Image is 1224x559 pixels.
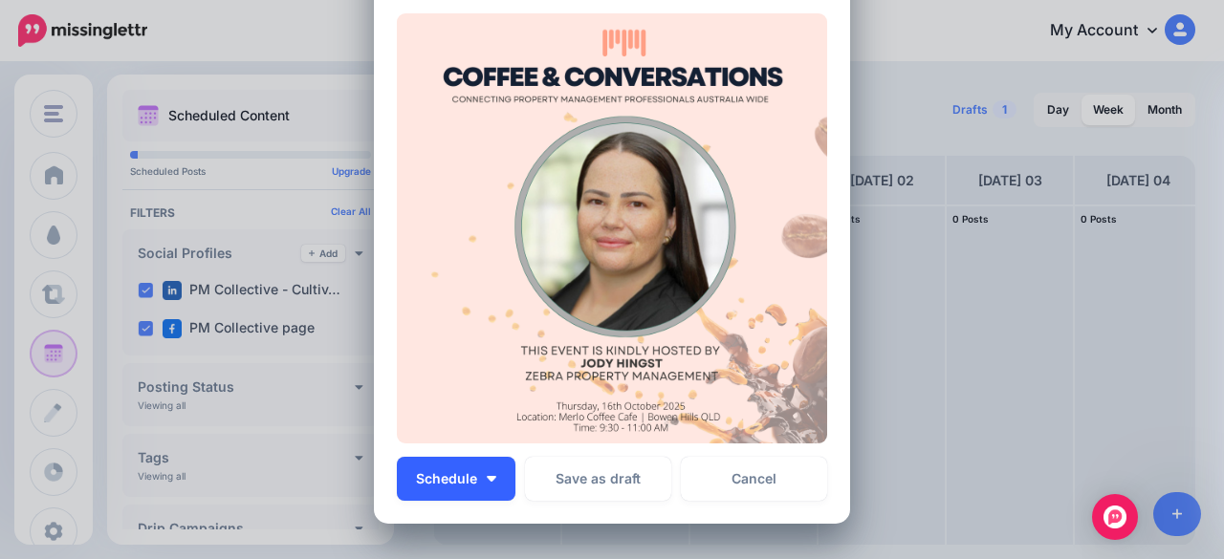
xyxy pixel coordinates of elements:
button: Save as draft [525,457,671,501]
span: Schedule [416,472,477,485]
button: Schedule [397,457,515,501]
img: ACELNG3ZZXLSZ0S39S6EDE9EMH7BZPD8.png [397,13,827,443]
img: arrow-down-white.png [487,476,496,482]
div: Open Intercom Messenger [1092,494,1138,540]
a: Cancel [681,457,827,501]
